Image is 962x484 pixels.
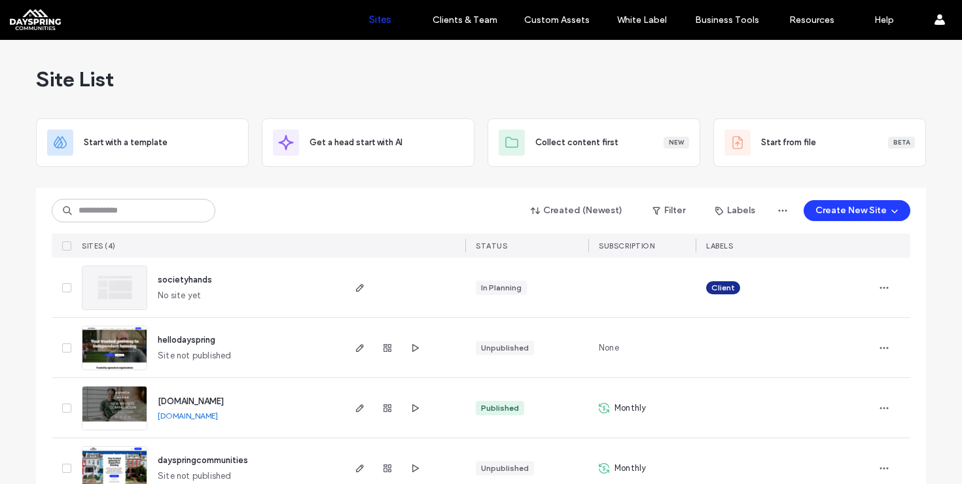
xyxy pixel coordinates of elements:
img: project thumbnail [82,266,147,309]
label: White Label [617,14,667,26]
div: Start with a template [36,118,249,167]
button: Created (Newest) [520,200,634,221]
span: SUBSCRIPTION [599,241,654,251]
a: hellodayspring [158,335,215,345]
div: Unpublished [481,342,529,354]
div: New [664,137,689,148]
div: Beta [888,137,915,148]
button: Filter [639,200,698,221]
button: Create New Site [804,200,910,221]
div: Unpublished [481,462,529,474]
div: Start from fileBeta [713,118,926,167]
a: societyhands [158,275,212,285]
button: Labels [704,200,767,221]
label: Resources [789,14,834,26]
div: Get a head start with AI [262,118,474,167]
div: In Planning [481,282,522,294]
span: Monthly [615,462,646,475]
span: Site not published [158,470,232,483]
a: [DOMAIN_NAME] [158,411,218,421]
span: Collect content first [535,136,618,149]
label: Clients & Team [433,14,497,26]
label: Business Tools [695,14,759,26]
span: STATUS [476,241,507,251]
span: No site yet [158,289,201,302]
div: Published [481,402,519,414]
a: [DOMAIN_NAME] [158,396,224,406]
span: None [599,341,619,354]
a: dayspringcommunities [158,455,248,465]
div: Collect content firstNew [488,118,700,167]
label: Custom Assets [524,14,590,26]
span: LABELS [706,241,733,251]
span: Site List [36,66,114,92]
span: SITES (4) [82,241,116,251]
span: Client [711,282,735,294]
span: Start from file [761,136,816,149]
span: Get a head start with AI [310,136,402,149]
span: Monthly [615,402,646,415]
label: Help [874,14,894,26]
span: Start with a template [84,136,168,149]
span: Site not published [158,349,232,362]
label: Sites [369,14,391,26]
